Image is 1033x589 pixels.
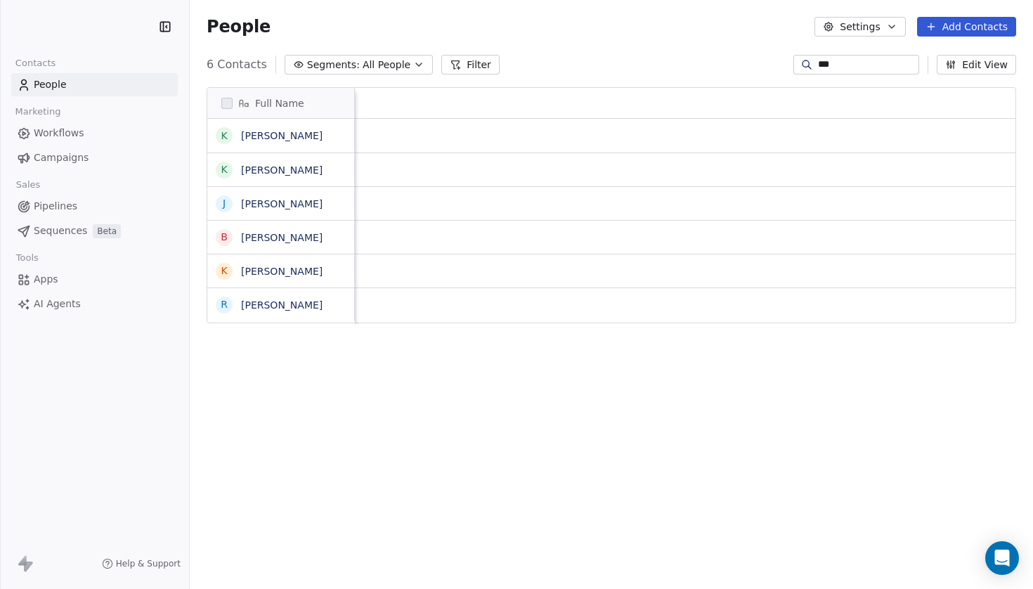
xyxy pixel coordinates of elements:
[241,266,323,277] a: [PERSON_NAME]
[34,199,77,214] span: Pipelines
[34,224,87,238] span: Sequences
[223,196,226,211] div: J
[11,73,178,96] a: People
[11,195,178,218] a: Pipelines
[307,58,360,72] span: Segments:
[221,297,228,312] div: R
[221,230,228,245] div: B
[11,219,178,242] a: SequencesBeta
[93,224,121,238] span: Beta
[207,88,354,118] div: Full Name
[34,126,84,141] span: Workflows
[241,130,323,141] a: [PERSON_NAME]
[10,247,44,268] span: Tools
[9,53,62,74] span: Contacts
[34,297,81,311] span: AI Agents
[241,198,323,209] a: [PERSON_NAME]
[241,232,323,243] a: [PERSON_NAME]
[116,558,181,569] span: Help & Support
[917,17,1016,37] button: Add Contacts
[34,77,67,92] span: People
[221,162,227,177] div: K
[241,164,323,176] a: [PERSON_NAME]
[11,122,178,145] a: Workflows
[221,264,227,278] div: K
[221,129,227,143] div: K
[363,58,410,72] span: All People
[9,101,67,122] span: Marketing
[10,174,46,195] span: Sales
[34,272,58,287] span: Apps
[207,119,355,572] div: grid
[937,55,1016,75] button: Edit View
[985,541,1019,575] div: Open Intercom Messenger
[207,56,267,73] span: 6 Contacts
[11,292,178,316] a: AI Agents
[207,16,271,37] span: People
[11,146,178,169] a: Campaigns
[255,96,304,110] span: Full Name
[11,268,178,291] a: Apps
[441,55,500,75] button: Filter
[34,150,89,165] span: Campaigns
[241,299,323,311] a: [PERSON_NAME]
[814,17,905,37] button: Settings
[102,558,181,569] a: Help & Support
